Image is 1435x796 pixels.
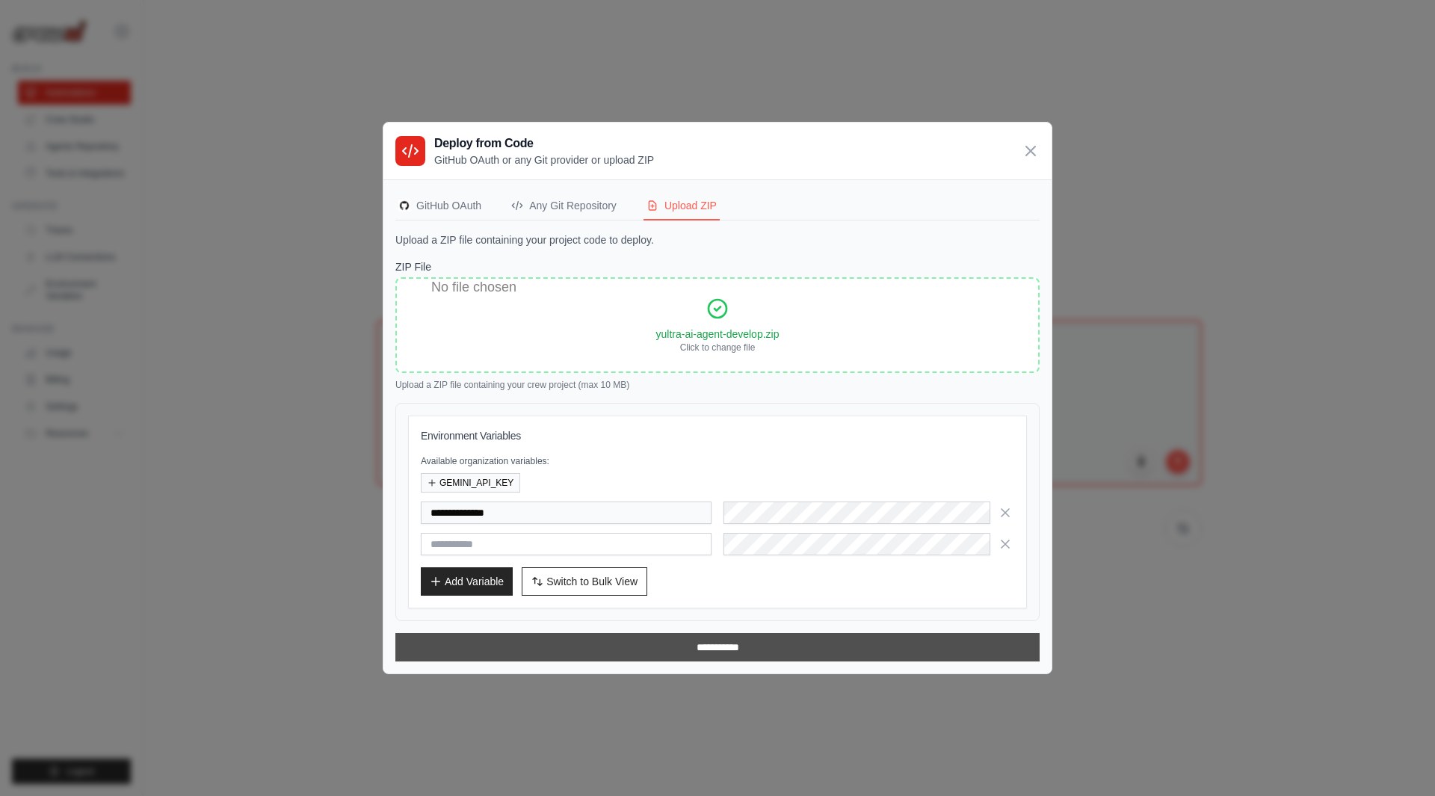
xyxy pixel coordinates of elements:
[421,473,520,493] button: GEMINI_API_KEY
[421,567,513,596] button: Add Variable
[398,198,481,213] div: GitHub OAuth
[646,198,717,213] div: Upload ZIP
[1360,724,1435,796] iframe: Chat Widget
[434,152,654,167] p: GitHub OAuth or any Git provider or upload ZIP
[421,455,1014,467] p: Available organization variables:
[522,567,647,596] button: Switch to Bulk View
[395,259,1040,274] label: ZIP File
[511,198,617,213] div: Any Git Repository
[421,428,1014,443] h3: Environment Variables
[398,200,410,212] img: GitHub
[395,192,1040,220] nav: Deployment Source
[395,232,1040,247] p: Upload a ZIP file containing your project code to deploy.
[395,379,1040,391] p: Upload a ZIP file containing your crew project (max 10 MB)
[395,192,484,220] button: GitHubGitHub OAuth
[644,192,720,220] button: Upload ZIP
[508,192,620,220] button: Any Git Repository
[434,135,654,152] h3: Deploy from Code
[546,574,638,589] span: Switch to Bulk View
